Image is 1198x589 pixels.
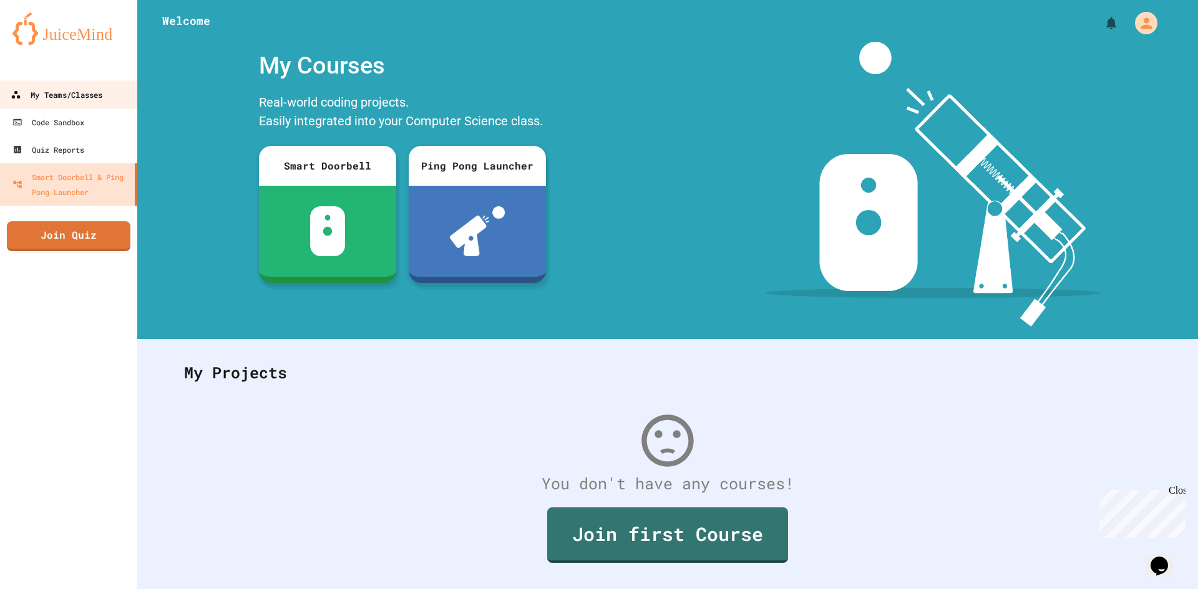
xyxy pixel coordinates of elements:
img: logo-orange.svg [12,12,125,45]
div: My Teams/Classes [11,87,102,103]
div: My Courses [253,42,552,90]
a: Join first Course [547,507,788,563]
div: Code Sandbox [12,115,84,130]
div: Quiz Reports [12,142,84,157]
div: My Notifications [1081,12,1122,34]
img: banner-image-my-projects.png [766,42,1100,327]
div: Chat with us now!Close [5,5,86,79]
iframe: chat widget [1146,539,1186,577]
a: Join Quiz [7,221,130,251]
img: sdb-white.svg [310,206,346,256]
div: My Projects [172,348,1164,397]
div: You don't have any courses! [172,472,1164,496]
div: Smart Doorbell [259,146,396,186]
div: My Account [1122,9,1161,37]
img: ppl-with-ball.png [450,206,505,256]
iframe: chat widget [1094,485,1186,538]
div: Real-world coding projects. Easily integrated into your Computer Science class. [253,90,552,136]
div: Smart Doorbell & Ping Pong Launcher [12,170,130,199]
div: Ping Pong Launcher [409,146,546,186]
